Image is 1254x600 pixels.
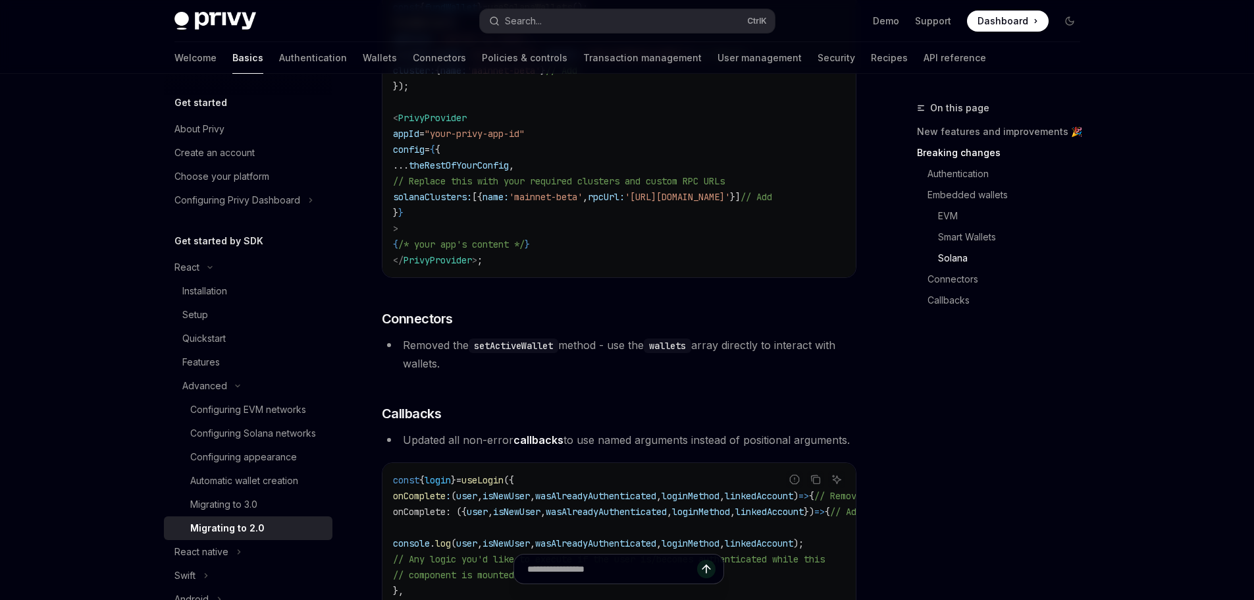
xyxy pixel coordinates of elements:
span: name: [483,191,509,203]
span: log [435,537,451,549]
button: Open search [480,9,775,33]
input: Ask a question... [527,555,697,584]
span: On this page [930,100,989,116]
a: Welcome [174,42,217,74]
h5: Get started by SDK [174,233,263,249]
a: Features [164,350,332,374]
span: { [393,238,398,250]
span: = [425,144,430,155]
div: React [174,259,199,275]
a: User management [718,42,802,74]
span: isNewUser [483,490,530,502]
div: Advanced [182,378,227,394]
span: PrivyProvider [404,254,472,266]
span: { [825,506,830,518]
span: isNewUser [493,506,540,518]
span: ); [793,537,804,549]
a: Callbacks [917,290,1091,311]
span: > [472,254,477,266]
div: Create an account [174,145,255,161]
a: Connectors [917,269,1091,290]
span: wasAlreadyAuthenticated [535,490,656,502]
a: Transaction management [583,42,702,74]
div: Migrating to 3.0 [190,497,257,512]
span: => [798,490,809,502]
span: ; [477,254,483,266]
span: : ({ [446,506,467,518]
a: Create an account [164,141,332,165]
span: "your-privy-app-id" [425,128,525,140]
span: user [456,537,477,549]
span: [{ [472,191,483,203]
span: , [477,537,483,549]
span: }] [730,191,741,203]
div: Installation [182,283,227,299]
div: Quickstart [182,331,226,346]
a: Support [915,14,951,28]
span: ... [393,159,409,171]
div: Choose your platform [174,169,269,184]
span: { [809,490,814,502]
span: ({ [504,474,514,486]
span: : [446,490,451,502]
span: PrivyProvider [398,112,467,124]
h5: Get started [174,95,227,111]
a: Setup [164,303,332,327]
span: Ctrl K [747,16,767,26]
span: } [393,207,398,219]
a: Authentication [917,163,1091,184]
span: appId [393,128,419,140]
button: Toggle React native section [164,540,332,564]
a: New features and improvements 🎉 [917,121,1091,142]
div: Swift [174,568,196,584]
code: setActiveWallet [469,339,558,353]
span: Connectors [382,310,453,328]
span: user [467,506,488,518]
div: Configuring Privy Dashboard [174,192,300,208]
button: Report incorrect code [786,471,803,488]
button: Toggle Advanced section [164,374,332,398]
span: > [393,223,398,234]
span: { [430,144,435,155]
div: Search... [505,13,542,29]
span: , [730,506,735,518]
span: }); [393,80,409,92]
span: console [393,537,430,549]
span: theRestOfYourConfig [409,159,509,171]
span: /* your app's content */ [398,238,525,250]
span: = [419,128,425,140]
span: Callbacks [382,404,442,423]
a: Policies & controls [482,42,567,74]
span: // Add [741,191,772,203]
code: wallets [644,339,691,353]
span: linkedAccount [735,506,804,518]
span: onComplete [393,490,446,502]
span: , [509,159,514,171]
span: // Add [830,506,862,518]
span: useLogin [461,474,504,486]
span: isNewUser [483,537,530,549]
span: , [719,490,725,502]
a: Security [818,42,855,74]
span: </ [393,254,404,266]
a: Configuring EVM networks [164,398,332,422]
button: Send message [697,560,716,578]
span: loginMethod [672,506,730,518]
span: . [430,537,435,549]
span: , [477,490,483,502]
a: API reference [924,42,986,74]
a: EVM [917,205,1091,227]
span: , [583,191,588,203]
span: { [435,144,440,155]
a: Automatic wallet creation [164,469,332,493]
span: } [525,238,530,250]
span: ( [451,537,456,549]
div: Configuring appearance [190,449,297,465]
span: }) [804,506,814,518]
div: Migrating to 2.0 [190,520,265,536]
span: '[URL][DOMAIN_NAME]' [625,191,730,203]
div: Configuring Solana networks [190,425,316,441]
span: , [530,537,535,549]
span: rpcUrl: [588,191,625,203]
a: callbacks [513,433,563,447]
